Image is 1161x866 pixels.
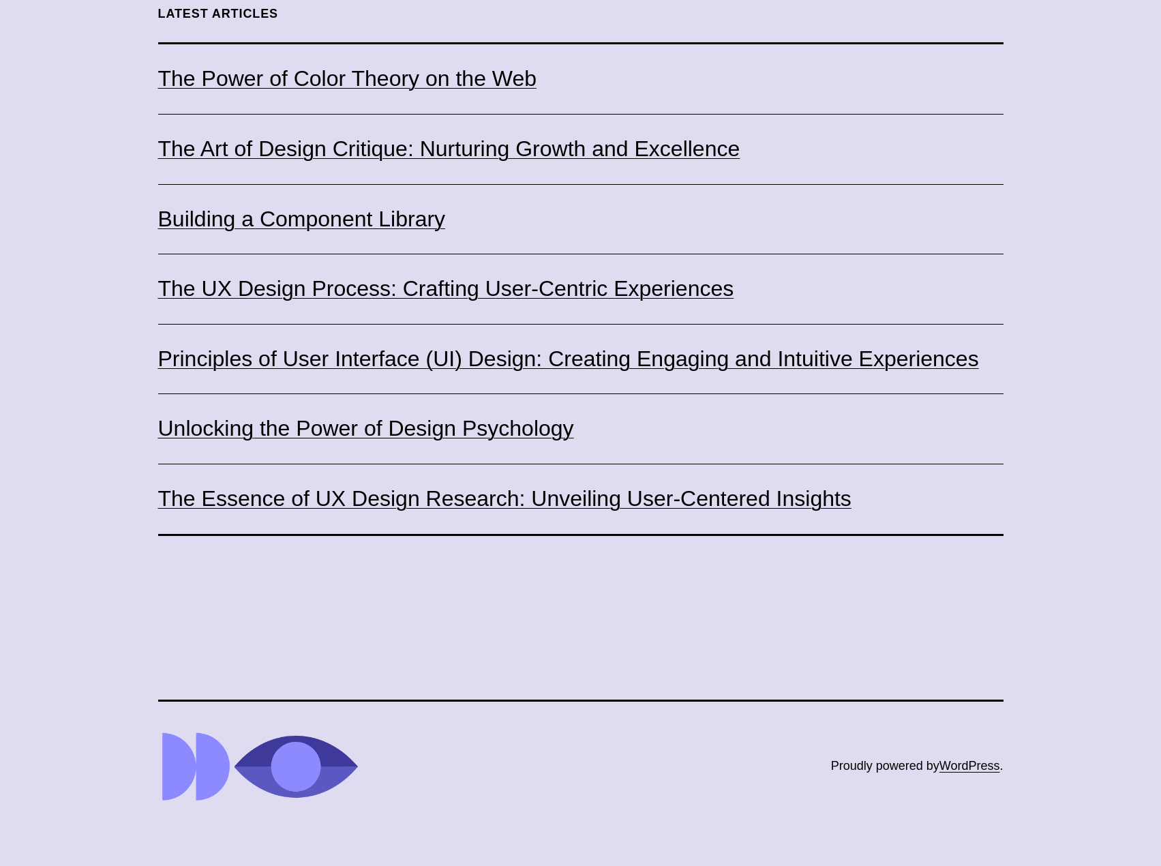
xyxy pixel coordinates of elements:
[158,345,979,374] a: Principles of User Interface (UI) Design: Creating Engaging and Intuitive Experiences
[158,135,740,164] a: The Art of Design Critique: Nurturing Growth and Excellence
[158,6,1004,22] h5: Latest Articles
[158,275,734,303] a: The UX Design Process: Crafting User-Centric Experiences
[158,485,851,513] a: The Essence of UX Design Research: Unveiling User-Centered Insights
[939,759,1000,773] a: WordPress
[831,756,1004,777] div: Proudly powered by .
[158,65,537,93] a: The Power of Color Theory on the Web
[158,415,574,443] a: Unlocking the Power of Design Psychology
[158,205,446,234] a: Building a Component Library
